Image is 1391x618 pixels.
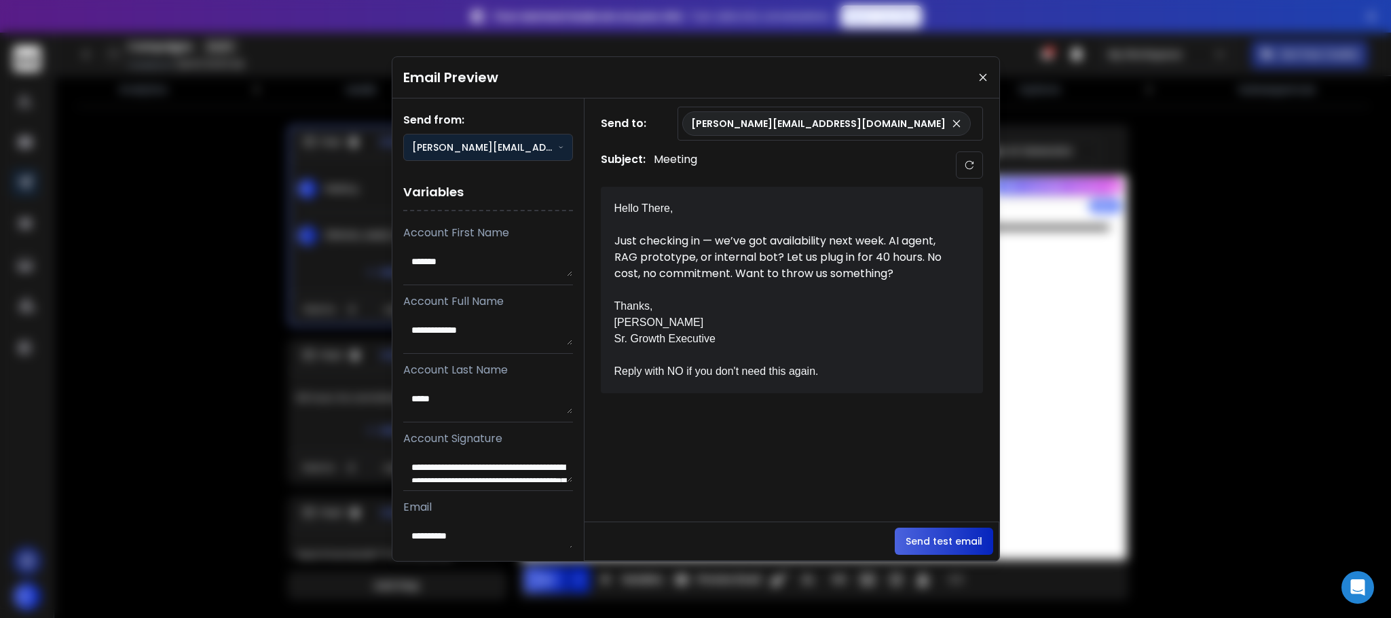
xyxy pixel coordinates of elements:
[614,233,954,282] div: Just checking in — we’ve got availability next week. AI agent, RAG prototype, or internal bot? Le...
[614,202,673,214] span: Hello There,
[614,314,954,331] div: [PERSON_NAME]
[403,293,573,310] p: Account Full Name
[403,68,498,87] h1: Email Preview
[614,363,954,380] div: Reply with NO if you don't need this again.
[601,151,646,179] h1: Subject:
[601,115,655,132] h1: Send to:
[403,112,573,128] h1: Send from:
[614,298,954,314] div: Thanks,
[403,499,573,515] p: Email
[412,141,559,154] p: [PERSON_NAME][EMAIL_ADDRESS][PERSON_NAME][DOMAIN_NAME]
[403,225,573,241] p: Account First Name
[403,362,573,378] p: Account Last Name
[1341,571,1374,604] div: Open Intercom Messenger
[895,528,993,555] button: Send test email
[654,151,697,179] p: Meeting
[403,175,573,211] h1: Variables
[691,117,946,130] p: [PERSON_NAME][EMAIL_ADDRESS][DOMAIN_NAME]
[403,431,573,447] p: Account Signature
[614,331,954,347] div: Sr. Growth Executive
